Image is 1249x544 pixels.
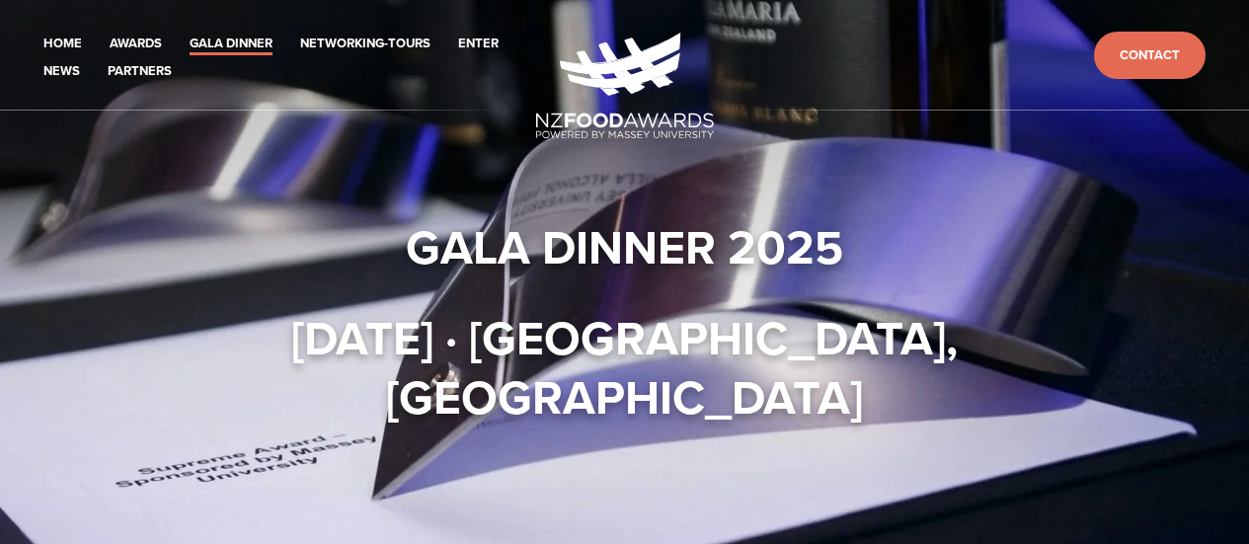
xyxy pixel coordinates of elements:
[43,33,82,55] a: Home
[1094,32,1206,80] a: Contact
[43,60,80,83] a: News
[458,33,499,55] a: Enter
[291,303,970,431] strong: [DATE] · [GEOGRAPHIC_DATA], [GEOGRAPHIC_DATA]
[190,33,273,55] a: Gala Dinner
[300,33,430,55] a: Networking-Tours
[63,217,1186,276] h1: Gala Dinner 2025
[110,33,162,55] a: Awards
[108,60,172,83] a: Partners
